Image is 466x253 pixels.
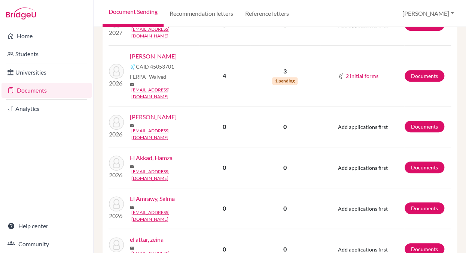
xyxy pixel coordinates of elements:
[338,124,388,130] span: Add applications first
[250,204,320,213] p: 0
[131,209,204,223] a: [EMAIL_ADDRESS][DOMAIN_NAME]
[250,67,320,76] p: 3
[130,52,177,61] a: [PERSON_NAME]
[338,22,388,28] span: Add applications first
[223,246,226,253] b: 0
[130,123,134,128] span: mail
[130,112,177,121] a: [PERSON_NAME]
[223,205,226,212] b: 0
[131,26,204,39] a: [EMAIL_ADDRESS][DOMAIN_NAME]
[338,73,344,79] img: Common App logo
[131,87,204,100] a: [EMAIL_ADDRESS][DOMAIN_NAME]
[109,171,124,180] p: 2026
[223,72,226,79] b: 4
[6,7,36,19] img: Bridge-U
[405,70,444,82] a: Documents
[1,237,92,252] a: Community
[146,73,166,80] span: - Waived
[131,127,204,141] a: [EMAIL_ADDRESS][DOMAIN_NAME]
[109,196,124,211] img: El Amrawy, Salma
[272,77,298,85] span: 1 pending
[1,83,92,98] a: Documents
[338,165,388,171] span: Add applications first
[130,73,166,81] span: FERPA
[405,202,444,214] a: Documents
[1,46,92,61] a: Students
[223,123,226,130] b: 0
[130,164,134,169] span: mail
[338,246,388,253] span: Add applications first
[345,72,379,80] button: 2 initial forms
[338,205,388,212] span: Add applications first
[223,164,226,171] b: 0
[109,130,124,139] p: 2026
[136,63,174,70] span: CAID 45053701
[130,64,136,70] img: Common App logo
[1,65,92,80] a: Universities
[1,219,92,234] a: Help center
[250,163,320,172] p: 0
[130,194,175,203] a: El Amrawy, Salma
[109,28,124,37] p: 2027
[1,28,92,43] a: Home
[109,115,124,130] img: Azab, Hanna
[130,235,164,244] a: el attar, zeina
[130,153,173,162] a: El Akkad, Hamza
[109,237,124,252] img: el attar, zeina
[109,156,124,171] img: El Akkad, Hamza
[130,82,134,87] span: mail
[109,211,124,220] p: 2026
[109,64,124,79] img: Alghazali, Marium
[1,101,92,116] a: Analytics
[399,6,457,21] button: [PERSON_NAME]
[130,205,134,210] span: mail
[250,122,320,131] p: 0
[223,21,226,28] b: 0
[130,246,134,250] span: mail
[109,79,124,88] p: 2026
[131,168,204,182] a: [EMAIL_ADDRESS][DOMAIN_NAME]
[405,121,444,132] a: Documents
[405,162,444,173] a: Documents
